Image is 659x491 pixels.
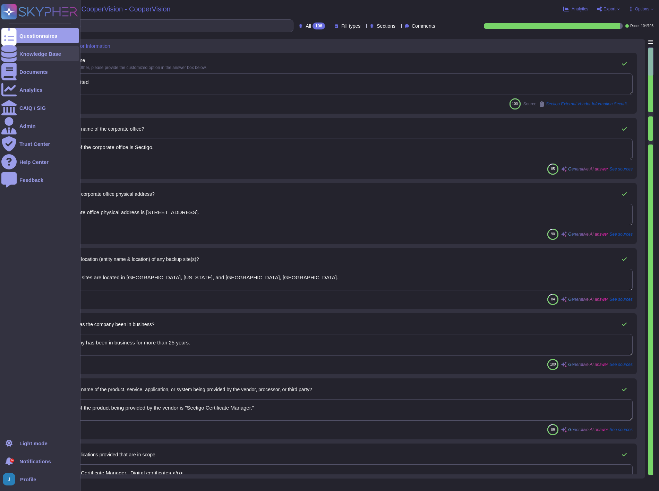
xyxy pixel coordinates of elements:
a: CAIQ / SIG [1,100,79,115]
textarea: <p>Sectigo Certificate Manager. Digital certificates.</p> [47,464,633,486]
div: 9+ [10,458,14,463]
span: CooperVision - CooperVision [82,6,171,12]
img: user [3,473,15,485]
span: See sources [609,297,633,301]
a: Analytics [1,82,79,97]
textarea: The name of the corporate office is Sectigo. [47,139,633,160]
input: Search by keywords [27,20,293,32]
div: Trust Center [19,141,50,147]
button: Analytics [563,6,588,12]
textarea: The name of the product being provided by the vendor is "Sectigo Certificate Manager." [47,399,633,421]
a: Admin [1,118,79,133]
a: Feedback [1,172,79,187]
textarea: The company has been in business for more than 25 years. [47,334,633,356]
div: Documents [19,69,48,74]
span: 85 [551,167,555,171]
span: 90 [551,232,555,236]
span: Source: [523,101,633,107]
div: CAIQ / SIG [19,105,46,111]
span: 100 [550,362,556,366]
span: If you select Other, please provide the customized option in the answer box below. [55,65,207,70]
span: Export [604,7,616,11]
textarea: The corporate office physical address is [STREET_ADDRESS]. [47,204,633,225]
span: See sources [609,167,633,171]
a: Trust Center [1,136,79,151]
textarea: Sectigo Limited [47,73,633,95]
span: What is the name of the corporate office? [55,126,144,132]
span: Vendor Information [69,44,110,49]
span: Profile [20,477,36,482]
span: Comments [412,24,435,28]
a: Questionnaires [1,28,79,43]
span: Generative AI answer [568,362,608,367]
a: Help Center [1,154,79,169]
span: Sections [377,24,395,28]
span: 86 [551,428,555,431]
span: What is the name of the product, service, application, or system being provided by the vendor, pr... [55,387,312,392]
span: All [306,24,311,28]
a: Documents [1,64,79,79]
span: See sources [609,232,633,236]
span: Notifications [19,459,51,464]
span: Generative AI answer [568,232,608,236]
span: See sources [609,362,633,367]
div: Help Center [19,159,49,165]
div: Admin [19,123,36,129]
div: Light mode [19,441,48,446]
span: Fill types [341,24,360,28]
div: Feedback [19,177,43,183]
span: Options [635,7,649,11]
span: What is the location (entity name & location) of any backup site(s)? [55,256,199,262]
span: Generative AI answer [568,297,608,301]
div: 106 [313,23,325,29]
div: Knowledge Base [19,51,61,56]
span: Generative AI answer [568,428,608,432]
span: How long has the company been in business? [55,322,155,327]
a: Knowledge Base [1,46,79,61]
span: Done: [630,24,640,28]
span: See sources [609,428,633,432]
textarea: The backup sites are located in [GEOGRAPHIC_DATA], [US_STATE], and [GEOGRAPHIC_DATA], [GEOGRAPHIC... [47,269,633,290]
div: Questionnaires [19,33,57,38]
span: List the applications provided that are in scope. [55,452,157,457]
span: 84 [551,297,555,301]
span: Generative AI answer [568,167,608,171]
button: user [1,472,20,487]
span: 100 [512,102,518,106]
span: Sectigo External Vendor Information Security Questionnaire [546,102,633,106]
span: 104 / 106 [641,24,653,28]
span: Analytics [572,7,588,11]
span: What is the corporate office physical address? [55,191,155,197]
div: Analytics [19,87,43,93]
